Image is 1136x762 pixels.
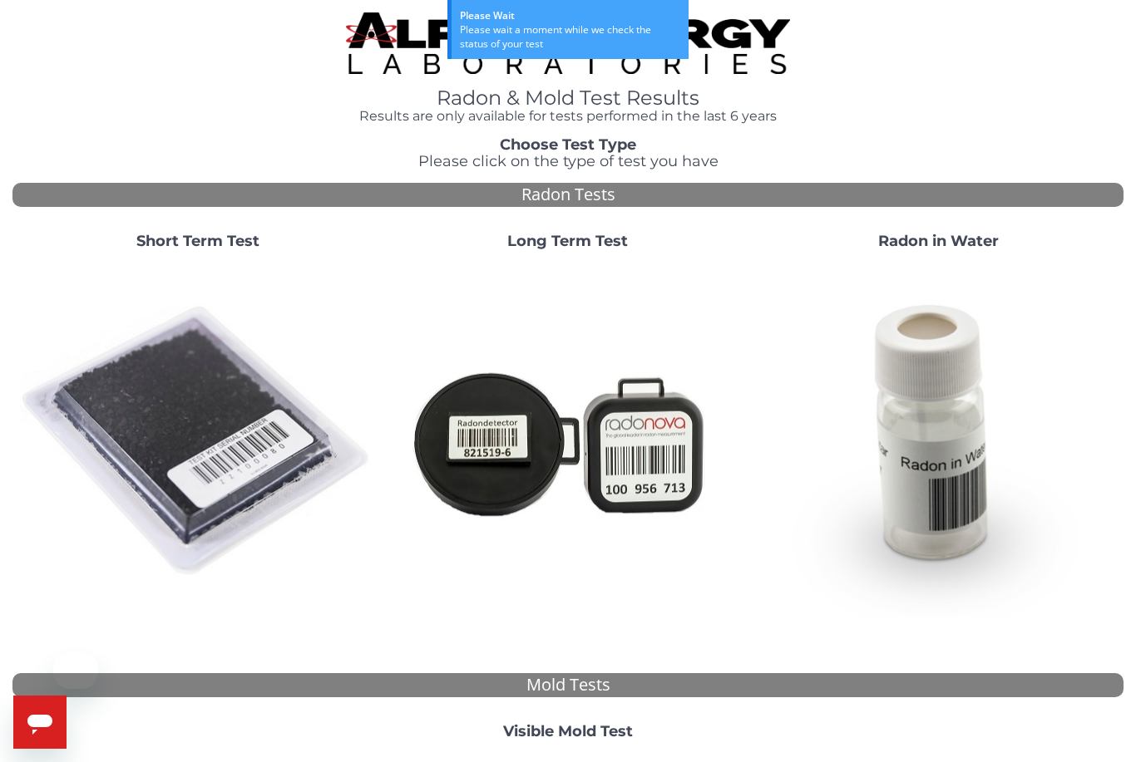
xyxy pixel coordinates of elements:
div: Please Wait [460,8,680,22]
iframe: Message from company [53,652,98,689]
strong: Visible Mold Test [503,722,633,740]
img: Radtrak2vsRadtrak3.jpg [389,263,746,620]
div: Radon Tests [12,183,1124,207]
img: RadoninWater.jpg [760,263,1117,620]
h1: Radon & Mold Test Results [346,87,790,109]
strong: Short Term Test [136,232,259,250]
iframe: Button to launch messaging window [13,696,67,749]
h4: Results are only available for tests performed in the last 6 years [346,109,790,124]
strong: Radon in Water [878,232,999,250]
img: TightCrop.jpg [346,12,790,74]
div: Please wait a moment while we check the status of your test [460,22,680,51]
strong: Long Term Test [507,232,628,250]
strong: Choose Test Type [500,135,636,154]
div: Mold Tests [12,673,1124,697]
img: ShortTerm.jpg [19,263,376,620]
span: Please click on the type of test you have [418,152,719,170]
